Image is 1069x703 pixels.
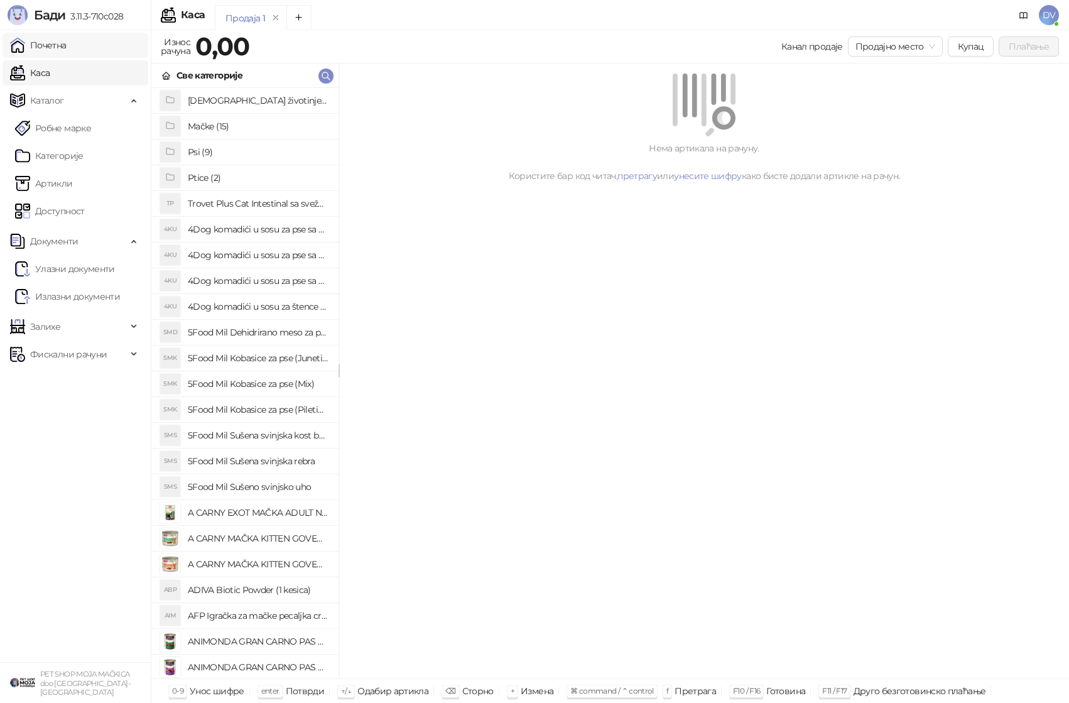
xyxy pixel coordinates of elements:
h4: 5Food Mil Kobasice za pse (Junetina) [188,348,328,368]
div: 5MD [160,322,180,342]
a: Каса [10,60,50,85]
div: Одабир артикла [357,683,428,699]
a: Излазни документи [15,284,120,309]
div: AIM [160,606,180,626]
button: remove [268,13,284,23]
h4: 5Food Mil Kobasice za pse (Piletina) [188,400,328,420]
a: претрагу [617,170,657,182]
img: Logo [8,5,28,25]
span: Бади [34,8,65,23]
span: enter [261,686,279,695]
h4: ANIMONDA GRAN CARNO PAS ADULT GOVEDINA I JAGNJETINA 800g [188,657,328,677]
h4: ANIMONDA GRAN CARNO PAS ADULT GOVEDINA I DIVLJAČ 800g [188,631,328,651]
div: 4KU [160,271,180,291]
a: унесите шифру [674,170,742,182]
div: Канал продаје [781,40,843,53]
span: Каталог [30,88,64,113]
div: 4KU [160,297,180,317]
div: Каса [181,10,205,20]
div: Друго безготовинско плаћање [854,683,986,699]
span: F10 / F16 [733,686,760,695]
span: ⌘ command / ⌃ control [570,686,654,695]
div: 5MK [160,348,180,368]
a: Документација [1014,5,1034,25]
div: Готовина [766,683,805,699]
a: Ulazni dokumentiУлазни документи [15,256,115,281]
div: Све категорије [176,68,242,82]
span: ↑/↓ [341,686,351,695]
span: Фискални рачуни [30,342,107,367]
h4: Ptice (2) [188,168,328,188]
div: Износ рачуна [158,34,193,59]
div: 4KU [160,245,180,265]
img: Slika [160,503,180,523]
div: 5MK [160,400,180,420]
button: Купац [948,36,994,57]
img: 64x64-companyLogo-9f44b8df-f022-41eb-b7d6-300ad218de09.png [10,670,35,695]
a: Робне марке [15,116,91,141]
div: grid [151,88,339,678]
div: Продаја 1 [225,11,265,25]
h4: A CARNY EXOT MAČKA ADULT NOJ 85g [188,503,328,523]
h4: A CARNY MAČKA KITTEN GOVEDINA,TELETINA I PILETINA 200g [188,554,328,574]
h4: AFP Igračka za mačke pecaljka crveni čupavac [188,606,328,626]
div: Претрага [675,683,716,699]
span: f [666,686,668,695]
span: 0-9 [172,686,183,695]
h4: 4Dog komadići u sosu za štence sa piletinom (100g) [188,297,328,317]
div: 5MS [160,451,180,471]
h4: 5Food Mil Sušena svinjska rebra [188,451,328,471]
img: Slika [160,528,180,548]
div: Измена [521,683,553,699]
div: 4KU [160,219,180,239]
h4: Mačke (15) [188,116,328,136]
h4: 5Food Mil Sušena svinjska kost buta [188,425,328,445]
span: + [511,686,514,695]
h4: 4Dog komadići u sosu za pse sa piletinom (100g) [188,245,328,265]
h4: 4Dog komadići u sosu za pse sa piletinom i govedinom (4x100g) [188,271,328,291]
h4: Trovet Plus Cat Intestinal sa svežom ribom (85g) [188,193,328,214]
h4: 5Food Mil Dehidrirano meso za pse [188,322,328,342]
h4: 4Dog komadići u sosu za pse sa govedinom (100g) [188,219,328,239]
span: Продајно место [855,37,935,56]
span: Документи [30,229,78,254]
strong: 0,00 [195,31,249,62]
h4: Psi (9) [188,142,328,162]
h4: 5Food Mil Sušeno svinjsko uho [188,477,328,497]
div: Потврди [286,683,325,699]
div: Сторно [462,683,494,699]
h4: [DEMOGRAPHIC_DATA] životinje (3) [188,90,328,111]
span: DV [1039,5,1059,25]
span: F11 / F17 [822,686,847,695]
img: Slika [160,554,180,574]
img: Slika [160,631,180,651]
div: ABP [160,580,180,600]
small: PET SHOP MOJA MAČKICA doo [GEOGRAPHIC_DATA]-[GEOGRAPHIC_DATA] [40,670,130,697]
a: Почетна [10,33,67,58]
button: Add tab [286,5,312,30]
div: Нема артикала на рачуну. Користите бар код читач, или како бисте додали артикле на рачун. [354,141,1054,183]
a: ArtikliАртикли [15,171,73,196]
span: ⌫ [445,686,455,695]
a: Доступност [15,199,85,224]
div: 5MS [160,425,180,445]
h4: ADIVA Biotic Powder (1 kesica) [188,580,328,600]
h4: A CARNY MAČKA KITTEN GOVEDINA,PILETINA I ZEC 200g [188,528,328,548]
img: Slika [160,657,180,677]
span: Залихе [30,314,60,339]
div: TP [160,193,180,214]
div: 5MK [160,374,180,394]
button: Плаћање [999,36,1059,57]
a: Категорије [15,143,84,168]
span: 3.11.3-710c028 [65,11,123,22]
h4: 5Food Mil Kobasice za pse (Mix) [188,374,328,394]
div: Унос шифре [190,683,244,699]
div: 5MS [160,477,180,497]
